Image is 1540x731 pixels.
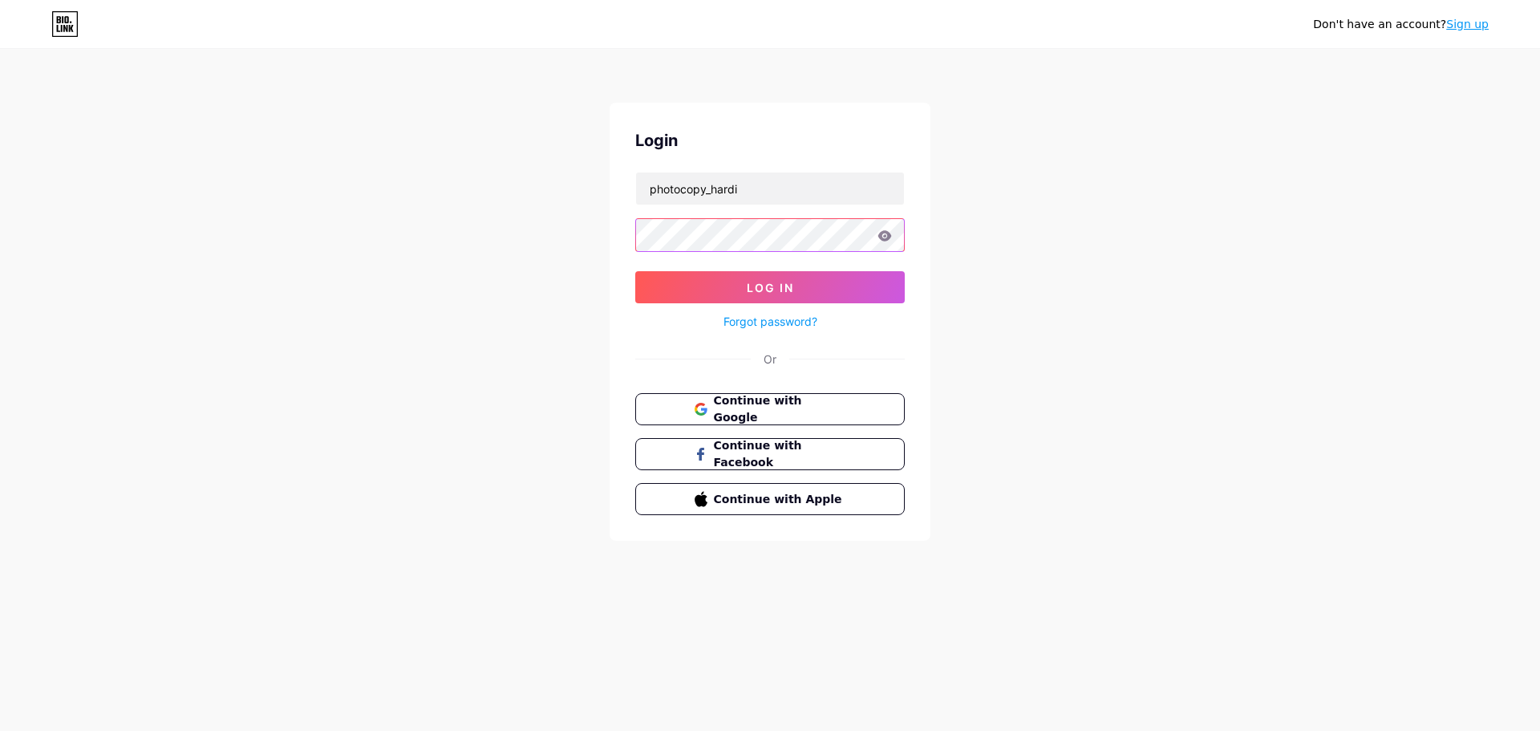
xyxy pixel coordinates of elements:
div: Don't have an account? [1313,16,1489,33]
span: Continue with Facebook [714,437,846,471]
input: Username [636,173,904,205]
button: Continue with Facebook [635,438,905,470]
span: Log In [747,281,794,294]
button: Log In [635,271,905,303]
button: Continue with Apple [635,483,905,515]
a: Forgot password? [723,313,817,330]
div: Login [635,128,905,152]
button: Continue with Google [635,393,905,425]
a: Sign up [1446,18,1489,30]
span: Continue with Google [714,392,846,426]
div: Or [764,351,776,368]
span: Continue with Apple [714,491,846,508]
